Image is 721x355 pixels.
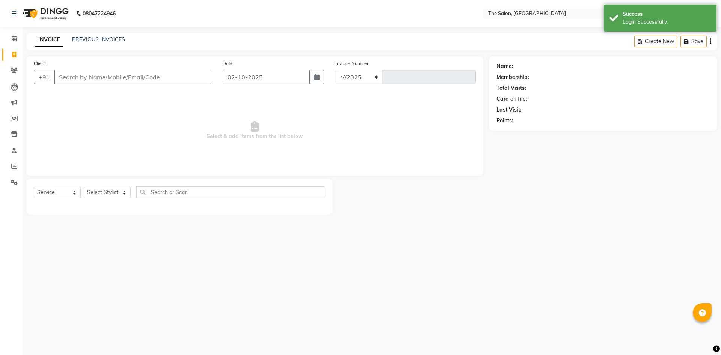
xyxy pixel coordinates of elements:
[496,62,513,70] div: Name:
[34,93,476,168] span: Select & add items from the list below
[19,3,71,24] img: logo
[34,60,46,67] label: Client
[54,70,211,84] input: Search by Name/Mobile/Email/Code
[83,3,116,24] b: 08047224946
[72,36,125,43] a: PREVIOUS INVOICES
[136,186,325,198] input: Search or Scan
[496,73,529,81] div: Membership:
[623,18,711,26] div: Login Successfully.
[496,95,527,103] div: Card on file:
[680,36,707,47] button: Save
[623,10,711,18] div: Success
[496,117,513,125] div: Points:
[496,106,522,114] div: Last Visit:
[35,33,63,47] a: INVOICE
[634,36,677,47] button: Create New
[336,60,368,67] label: Invoice Number
[34,70,55,84] button: +91
[223,60,233,67] label: Date
[496,84,526,92] div: Total Visits:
